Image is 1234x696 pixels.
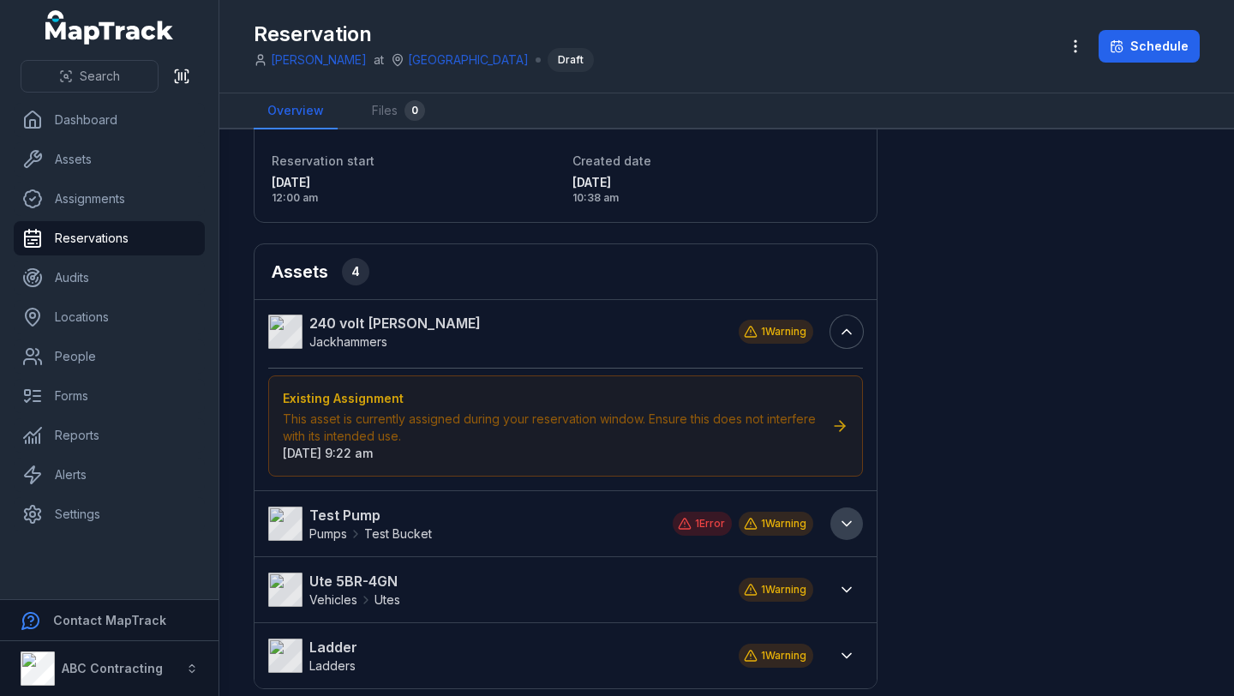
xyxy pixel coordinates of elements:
[272,174,559,191] span: [DATE]
[739,644,813,668] div: 1 Warning
[404,100,425,121] div: 0
[254,21,594,48] h1: Reservation
[272,153,374,168] span: Reservation start
[739,578,813,602] div: 1 Warning
[53,613,166,627] strong: Contact MapTrack
[548,48,594,72] div: Draft
[374,51,384,69] span: at
[14,221,205,255] a: Reservations
[14,300,205,334] a: Locations
[364,525,432,543] span: Test Bucket
[80,68,120,85] span: Search
[254,93,338,129] a: Overview
[309,591,357,609] span: Vehicles
[283,445,373,462] time: 27/08/2025, 9:22:40 am
[739,512,813,536] div: 1 Warning
[14,379,205,413] a: Forms
[572,174,860,191] span: [DATE]
[309,505,432,525] strong: Test Pump
[14,142,205,177] a: Assets
[309,571,400,591] strong: Ute 5BR-4GN
[14,458,205,492] a: Alerts
[45,10,174,45] a: MapTrack
[283,411,824,445] div: This asset is currently assigned during your reservation window. Ensure this does not interfere w...
[309,658,356,673] span: Ladders
[572,191,860,205] span: 10:38 am
[14,182,205,216] a: Assignments
[14,497,205,531] a: Settings
[14,339,205,374] a: People
[342,258,369,285] div: 4
[739,320,813,344] div: 1 Warning
[62,661,163,675] strong: ABC Contracting
[272,258,369,285] h2: Assets
[309,313,481,333] strong: 240 volt [PERSON_NAME]
[271,51,367,69] a: [PERSON_NAME]
[272,191,559,205] span: 12:00 am
[268,313,722,351] a: 240 volt [PERSON_NAME]Jackhammers
[272,174,559,205] time: 30/05/2025, 12:00:00 am
[14,418,205,453] a: Reports
[268,637,722,675] a: LadderLadders
[408,51,529,69] a: [GEOGRAPHIC_DATA]
[309,525,347,543] span: Pumps
[283,446,373,460] span: [DATE] 9:22 am
[14,103,205,137] a: Dashboard
[358,93,439,129] a: Files0
[21,60,159,93] button: Search
[309,637,357,657] strong: Ladder
[374,591,400,609] span: Utes
[14,261,205,295] a: Audits
[572,153,651,168] span: Created date
[572,174,860,205] time: 28/05/2025, 10:38:05 am
[268,505,656,543] a: Test PumpPumpsTest Bucket
[1099,30,1200,63] button: Schedule
[283,390,824,407] h3: Existing Assignment
[268,571,722,609] a: Ute 5BR-4GNVehiclesUtes
[309,334,387,349] span: Jackhammers
[673,512,732,536] div: 1 Error
[268,375,863,477] a: Existing AssignmentThis asset is currently assigned during your reservation window. Ensure this d...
